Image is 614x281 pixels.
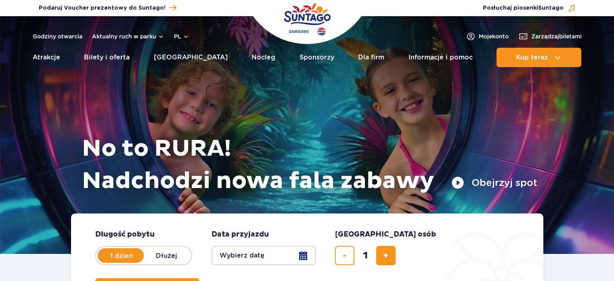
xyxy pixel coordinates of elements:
a: Mojekonto [466,32,509,41]
label: Dłużej [144,247,190,264]
span: Kup teraz [516,54,548,61]
span: [GEOGRAPHIC_DATA] osób [335,230,436,239]
a: Podaruj Voucher prezentowy do Suntago! [39,2,176,13]
a: Informacje i pomoc [409,48,473,67]
button: Posłuchaj piosenkiSuntago [483,4,576,12]
button: Kup teraz [497,48,581,67]
button: Aktualny ruch w parku [92,33,164,40]
a: Sponsorzy [300,48,334,67]
span: Data przyjazdu [212,230,269,239]
span: Podaruj Voucher prezentowy do Suntago! [39,4,166,12]
a: Bilety i oferta [84,48,130,67]
button: Wybierz datę [212,246,316,265]
span: Zarządzaj biletami [531,32,582,40]
input: liczba biletów [356,246,375,265]
span: Długość pobytu [95,230,155,239]
button: usuń bilet [335,246,354,265]
button: dodaj bilet [376,246,396,265]
a: Atrakcje [33,48,60,67]
a: Dla firm [358,48,384,67]
label: 1 dzień [98,247,145,264]
button: pl [174,32,189,40]
a: Nocleg [251,48,275,67]
button: Obejrzyj spot [451,176,537,189]
a: Godziny otwarcia [33,32,82,40]
h1: No to RURA! Nadchodzi nowa fala zabawy [82,133,537,197]
span: Suntago [538,5,564,11]
a: [GEOGRAPHIC_DATA] [154,48,228,67]
span: Moje konto [479,32,509,40]
a: Zarządzajbiletami [518,32,582,41]
span: Posłuchaj piosenki [483,4,564,12]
